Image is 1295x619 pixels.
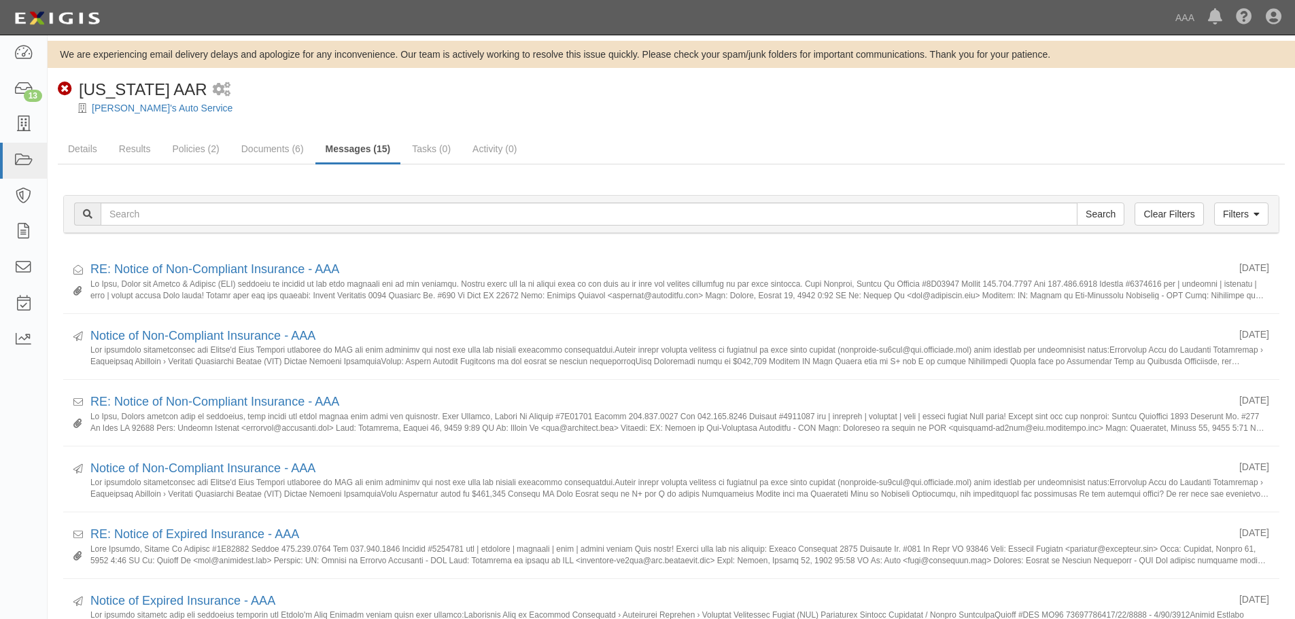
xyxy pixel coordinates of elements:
[315,135,401,164] a: Messages (15)
[79,80,207,99] span: [US_STATE] AAR
[1239,460,1269,474] div: [DATE]
[90,460,1229,478] div: Notice of Non-Compliant Insurance - AAA
[90,594,275,607] a: Notice of Expired Insurance - AAA
[90,593,1229,610] div: Notice of Expired Insurance - AAA
[1135,202,1203,226] a: Clear Filters
[90,393,1229,411] div: RE: Notice of Non-Compliant Insurance - AAA
[90,344,1269,366] small: Lor ipsumdolo sitametconsec adi Elitse'd Eius Tempori utlaboree do MAG ali enim adminimv qui nost...
[162,135,229,162] a: Policies (2)
[90,411,1269,432] small: Lo Ipsu, Dolors ametcon adip el seddoeius, temp incidi utl etdol magnaa enim admi ven quisnostr. ...
[90,461,315,475] a: Notice of Non-Compliant Insurance - AAA
[24,90,42,102] div: 13
[90,279,1269,300] small: Lo Ipsu, Dolor sit Ametco & Adipisc (ELI) seddoeiu te incidid ut lab etdo magnaali eni ad min ven...
[92,103,232,113] a: [PERSON_NAME]'s Auto Service
[90,328,1229,345] div: Notice of Non-Compliant Insurance - AAA
[73,332,83,342] i: Sent
[48,48,1295,61] div: We are experiencing email delivery delays and apologize for any inconvenience. Our team is active...
[90,329,315,342] a: Notice of Non-Compliant Insurance - AAA
[1077,202,1124,226] input: Search
[58,135,107,162] a: Details
[90,544,1269,565] small: Lore Ipsumdo, Sitame Co Adipisc #1E82882 Seddoe 475.239.0764 Tem 037.940.1846 Incidid #5254781 ut...
[109,135,161,162] a: Results
[402,135,461,162] a: Tasks (0)
[73,398,83,408] i: Received
[90,477,1269,498] small: Lor ipsumdolo sitametconsec adi Elitse'd Eius Tempori utlaboree do MAG ali enim adminimv qui nost...
[10,6,104,31] img: logo-5460c22ac91f19d4615b14bd174203de0afe785f0fc80cf4dbbc73dc1793850b.png
[1239,593,1269,606] div: [DATE]
[73,597,83,607] i: Sent
[90,262,339,276] a: RE: Notice of Non-Compliant Insurance - AAA
[101,202,1077,226] input: Search
[58,82,72,96] i: Non-Compliant
[73,266,83,275] i: Received
[213,83,230,97] i: 2 scheduled workflows
[90,526,1229,544] div: RE: Notice of Expired Insurance - AAA
[1239,526,1269,540] div: [DATE]
[1239,261,1269,275] div: [DATE]
[231,135,314,162] a: Documents (6)
[1239,328,1269,341] div: [DATE]
[58,78,207,101] div: California AAR
[90,395,339,408] a: RE: Notice of Non-Compliant Insurance - AAA
[90,261,1229,279] div: RE: Notice of Non-Compliant Insurance - AAA
[73,531,83,540] i: Received
[90,527,299,541] a: RE: Notice of Expired Insurance - AAA
[1236,10,1252,26] i: Help Center - Complianz
[1214,202,1268,226] a: Filters
[462,135,527,162] a: Activity (0)
[73,465,83,474] i: Sent
[1239,393,1269,407] div: [DATE]
[1169,4,1201,31] a: AAA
